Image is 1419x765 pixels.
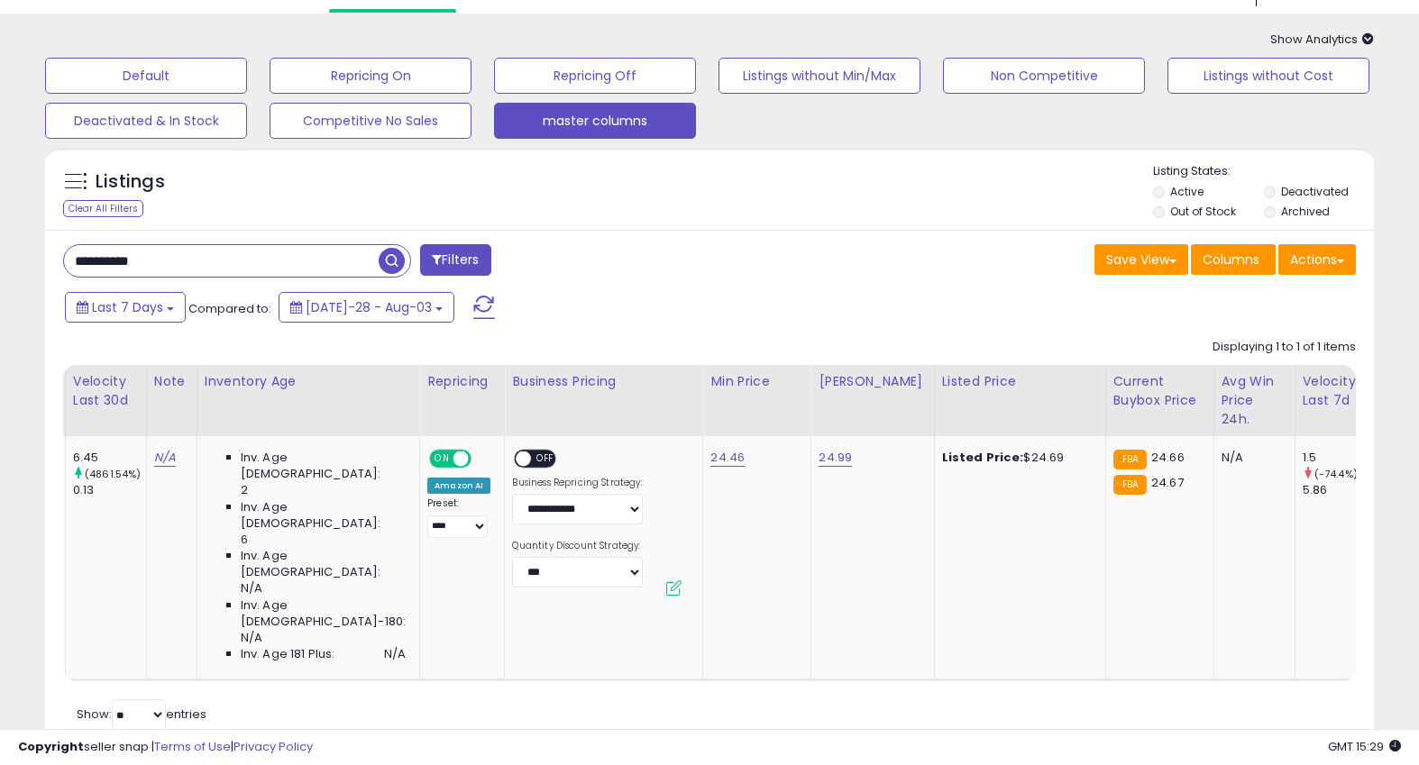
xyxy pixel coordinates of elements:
span: 6 [241,532,248,548]
span: N/A [384,646,406,662]
span: Inv. Age [DEMOGRAPHIC_DATA]: [241,548,406,580]
button: Repricing Off [494,58,696,94]
span: ON [431,451,453,467]
button: master columns [494,103,696,139]
button: [DATE]-28 - Aug-03 [279,292,454,323]
span: Last 7 Days [92,298,163,316]
button: Non Competitive [943,58,1145,94]
button: Listings without Cost [1167,58,1369,94]
div: 1.5 [1303,450,1376,466]
div: Preset: [427,497,490,538]
button: Last 7 Days [65,292,186,323]
div: Current Buybox Price [1113,372,1206,410]
div: Clear All Filters [63,200,143,217]
strong: Copyright [18,738,84,755]
small: (4861.54%) [85,467,142,481]
button: Filters [420,244,490,276]
p: Listing States: [1153,163,1374,180]
span: Compared to: [188,300,271,317]
div: 0.13 [73,482,146,498]
span: N/A [241,630,262,646]
label: Quantity Discount Strategy: [512,540,643,552]
div: Avg Win Price 24h. [1222,372,1287,429]
div: Listed Price [942,372,1098,391]
div: $24.69 [942,450,1092,466]
button: Columns [1191,244,1276,275]
button: Repricing On [270,58,471,94]
a: N/A [154,449,176,467]
small: FBA [1113,450,1147,469]
label: Out of Stock [1170,204,1236,219]
h5: Listings [96,169,165,195]
small: FBA [1113,475,1147,495]
span: OFF [469,451,498,467]
span: OFF [532,451,561,467]
label: Business Repricing Strategy: [512,477,643,489]
a: 24.46 [710,449,745,467]
div: Velocity Last 30d [73,372,139,410]
span: 2025-08-12 15:29 GMT [1328,738,1401,755]
button: Actions [1278,244,1356,275]
a: Terms of Use [154,738,231,755]
a: 24.99 [819,449,852,467]
div: Repricing [427,372,497,391]
div: seller snap | | [18,739,313,756]
span: 24.67 [1151,474,1184,491]
label: Archived [1281,204,1330,219]
div: Displaying 1 to 1 of 1 items [1213,339,1356,356]
span: N/A [241,580,262,597]
div: 5.86 [1303,482,1376,498]
a: Privacy Policy [233,738,313,755]
span: Columns [1203,250,1259,269]
div: Min Price [710,372,803,391]
label: Active [1170,184,1204,199]
span: 24.66 [1151,449,1185,466]
b: Listed Price: [942,449,1024,466]
div: Inventory Age [205,372,412,391]
span: [DATE]-28 - Aug-03 [306,298,432,316]
div: Amazon AI [427,478,490,494]
span: Inv. Age 181 Plus: [241,646,335,662]
div: Velocity Last 7d [1303,372,1369,410]
label: Deactivated [1281,184,1349,199]
div: Note [154,372,189,391]
div: Business Pricing [512,372,695,391]
div: [PERSON_NAME] [819,372,926,391]
button: Competitive No Sales [270,103,471,139]
span: 2 [241,482,248,498]
button: Save View [1094,244,1188,275]
button: Listings without Min/Max [719,58,920,94]
span: Inv. Age [DEMOGRAPHIC_DATA]: [241,450,406,482]
button: Deactivated & In Stock [45,103,247,139]
small: (-74.4%) [1314,467,1358,481]
span: Show Analytics [1270,31,1374,48]
span: Show: entries [77,706,206,723]
div: 6.45 [73,450,146,466]
button: Default [45,58,247,94]
div: N/A [1222,450,1281,466]
span: Inv. Age [DEMOGRAPHIC_DATA]-180: [241,597,406,630]
span: Inv. Age [DEMOGRAPHIC_DATA]: [241,499,406,532]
